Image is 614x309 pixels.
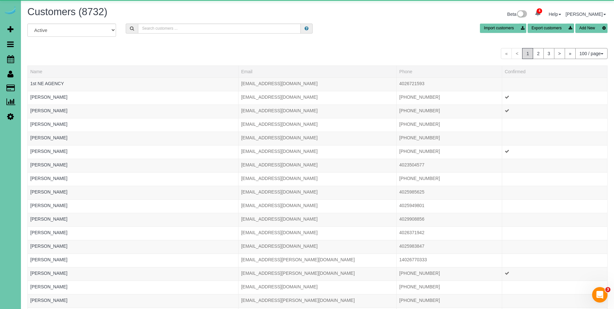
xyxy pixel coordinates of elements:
div: Tags [30,168,236,170]
div: Tags [30,290,236,292]
div: Tags [30,114,236,115]
a: [PERSON_NAME] [30,122,67,127]
td: Name [28,132,239,145]
button: 100 / page [575,48,608,59]
a: 2 [533,48,544,59]
a: [PERSON_NAME] [30,284,67,289]
td: Phone [396,77,502,91]
div: Tags [30,100,236,102]
a: 4 [531,6,544,21]
a: [PERSON_NAME] [30,257,67,262]
td: Confirmed [502,267,607,281]
td: Confirmed [502,132,607,145]
td: Phone [396,294,502,308]
td: Email [239,77,397,91]
div: Tags [30,222,236,224]
td: Confirmed [502,145,607,159]
span: 4 [537,8,542,14]
td: Email [239,159,397,172]
td: Email [239,240,397,254]
img: New interface [516,10,527,19]
td: Confirmed [502,159,607,172]
td: Phone [396,186,502,199]
td: Confirmed [502,172,607,186]
button: Export customers [528,24,574,33]
td: Name [28,145,239,159]
td: Email [239,294,397,308]
td: Email [239,267,397,281]
td: Phone [396,105,502,118]
a: [PERSON_NAME] [30,230,67,235]
span: < [512,48,522,59]
span: « [501,48,512,59]
td: Phone [396,145,502,159]
a: [PERSON_NAME] [30,95,67,100]
a: [PERSON_NAME] [30,162,67,167]
td: Phone [396,132,502,145]
a: [PERSON_NAME] [30,176,67,181]
td: Email [239,172,397,186]
td: Name [28,254,239,267]
a: » [565,48,576,59]
div: Tags [30,127,236,129]
td: Name [28,294,239,308]
td: Name [28,226,239,240]
th: Email [239,65,397,77]
a: [PERSON_NAME] [30,203,67,208]
td: Name [28,240,239,254]
td: Name [28,172,239,186]
td: Name [28,199,239,213]
a: Beta [507,12,527,17]
td: Phone [396,240,502,254]
div: Tags [30,276,236,278]
span: 3 [605,287,610,292]
a: [PERSON_NAME] [30,298,67,303]
td: Name [28,105,239,118]
td: Email [239,199,397,213]
td: Phone [396,254,502,267]
span: 1 [522,48,533,59]
td: Name [28,159,239,172]
td: Email [239,226,397,240]
a: [PERSON_NAME] [566,12,606,17]
img: Automaid Logo [4,6,17,15]
span: Customers (8732) [27,6,107,17]
td: Phone [396,199,502,213]
td: Phone [396,267,502,281]
th: Confirmed [502,65,607,77]
td: Confirmed [502,294,607,308]
a: [PERSON_NAME] [30,189,67,194]
td: Confirmed [502,199,607,213]
button: Add New [575,24,608,33]
div: Tags [30,209,236,210]
input: Search customers ... [138,24,301,34]
th: Phone [396,65,502,77]
div: Tags [30,304,236,305]
td: Phone [396,226,502,240]
td: Email [239,281,397,294]
a: 1st NE AGENCY [30,81,64,86]
td: Confirmed [502,105,607,118]
td: Phone [396,213,502,226]
button: Import customers [480,24,526,33]
div: Tags [30,154,236,156]
a: > [554,48,565,59]
td: Name [28,213,239,226]
td: Phone [396,91,502,105]
td: Confirmed [502,254,607,267]
td: Name [28,91,239,105]
iframe: Intercom live chat [592,287,608,303]
td: Name [28,118,239,132]
td: Phone [396,159,502,172]
td: Phone [396,118,502,132]
div: Tags [30,141,236,143]
nav: Pagination navigation [501,48,608,59]
a: [PERSON_NAME] [30,149,67,154]
td: Phone [396,172,502,186]
a: Help [549,12,561,17]
div: Tags [30,182,236,183]
div: Tags [30,195,236,197]
td: Phone [396,281,502,294]
td: Confirmed [502,240,607,254]
td: Email [239,145,397,159]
